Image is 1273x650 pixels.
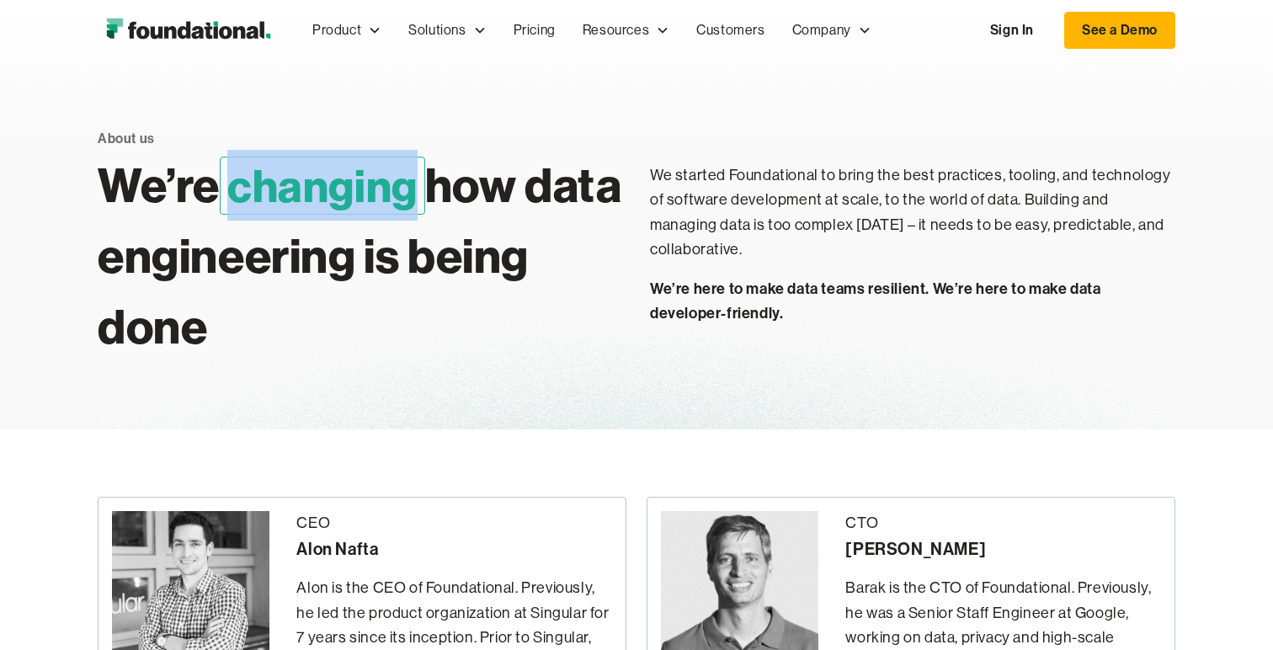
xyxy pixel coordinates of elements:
[779,3,885,58] div: Company
[98,13,279,47] a: home
[98,128,155,150] div: About us
[683,3,778,58] a: Customers
[845,535,1161,562] div: [PERSON_NAME]
[1064,12,1175,49] a: See a Demo
[970,455,1273,650] iframe: Chat Widget
[98,150,623,362] h1: We’re how data engineering is being done
[296,535,612,562] div: Alon Nafta
[845,511,1161,536] div: CTO
[500,3,569,58] a: Pricing
[296,511,612,536] div: CEO
[299,3,395,58] div: Product
[569,3,683,58] div: Resources
[408,19,466,41] div: Solutions
[792,19,851,41] div: Company
[583,19,649,41] div: Resources
[973,13,1051,48] a: Sign In
[650,163,1175,263] p: We started Foundational to bring the best practices, tooling, and technology of software developm...
[395,3,499,58] div: Solutions
[98,13,279,47] img: Foundational Logo
[312,19,361,41] div: Product
[220,157,425,215] span: changing
[650,276,1175,326] p: We’re here to make data teams resilient. We’re here to make data developer-friendly.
